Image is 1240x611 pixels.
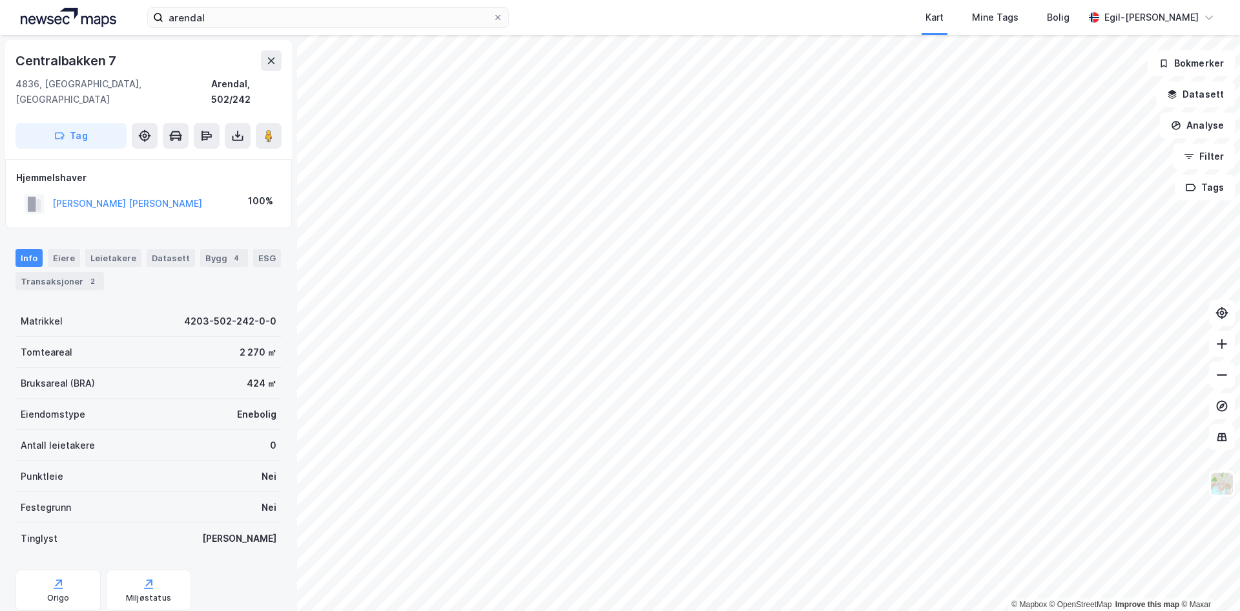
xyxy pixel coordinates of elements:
[230,252,243,264] div: 4
[1175,549,1240,611] iframe: Chat Widget
[184,314,276,329] div: 4203-502-242-0-0
[1175,175,1235,200] button: Tags
[1011,600,1047,609] a: Mapbox
[1156,81,1235,107] button: Datasett
[21,314,63,329] div: Matrikkel
[1047,10,1069,25] div: Bolig
[21,469,63,484] div: Punktleie
[21,8,116,27] img: logo.a4113a55bc3d86da70a041830d287a7e.svg
[253,249,281,267] div: ESG
[247,376,276,391] div: 424 ㎡
[1160,113,1235,138] button: Analyse
[21,345,72,360] div: Tomteareal
[16,170,281,186] div: Hjemmelshaver
[240,345,276,360] div: 2 270 ㎡
[202,531,276,546] div: [PERSON_NAME]
[262,469,276,484] div: Nei
[270,438,276,453] div: 0
[85,249,141,267] div: Leietakere
[15,123,127,149] button: Tag
[1104,10,1199,25] div: Egil-[PERSON_NAME]
[211,76,282,107] div: Arendal, 502/242
[248,193,273,209] div: 100%
[21,376,95,391] div: Bruksareal (BRA)
[1148,50,1235,76] button: Bokmerker
[21,407,85,422] div: Eiendomstype
[15,249,43,267] div: Info
[972,10,1018,25] div: Mine Tags
[21,438,95,453] div: Antall leietakere
[1173,144,1235,169] button: Filter
[15,50,119,71] div: Centralbakken 7
[126,593,171,603] div: Miljøstatus
[15,272,104,290] div: Transaksjoner
[21,531,57,546] div: Tinglyst
[925,10,944,25] div: Kart
[163,8,493,27] input: Søk på adresse, matrikkel, gårdeiere, leietakere eller personer
[15,76,211,107] div: 4836, [GEOGRAPHIC_DATA], [GEOGRAPHIC_DATA]
[1049,600,1112,609] a: OpenStreetMap
[47,593,70,603] div: Origo
[1210,471,1234,496] img: Z
[262,500,276,515] div: Nei
[1115,600,1179,609] a: Improve this map
[86,275,99,288] div: 2
[147,249,195,267] div: Datasett
[21,500,71,515] div: Festegrunn
[200,249,248,267] div: Bygg
[237,407,276,422] div: Enebolig
[48,249,80,267] div: Eiere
